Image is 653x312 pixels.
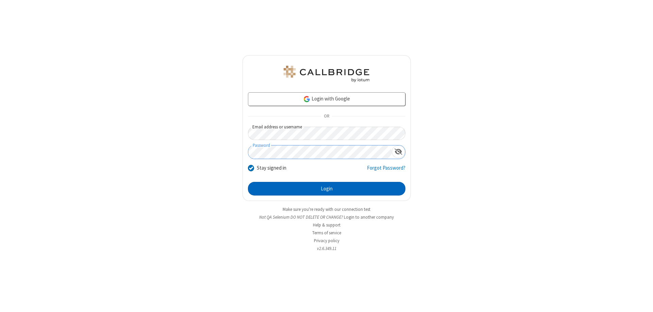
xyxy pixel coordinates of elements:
img: QA Selenium DO NOT DELETE OR CHANGE [282,66,371,82]
img: google-icon.png [303,95,311,103]
a: Terms of service [312,230,341,236]
input: Email address or username [248,127,405,140]
span: OR [321,112,332,121]
a: Privacy policy [314,238,339,244]
label: Stay signed in [257,164,286,172]
button: Login [248,182,405,196]
a: Make sure you're ready with our connection test [283,206,370,212]
a: Forgot Password? [367,164,405,177]
button: Login to another company [344,214,394,220]
li: Not QA Selenium DO NOT DELETE OR CHANGE? [242,214,411,220]
input: Password [248,145,392,159]
div: Show password [392,145,405,158]
a: Login with Google [248,92,405,106]
li: v2.6.349.11 [242,245,411,252]
a: Help & support [313,222,340,228]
